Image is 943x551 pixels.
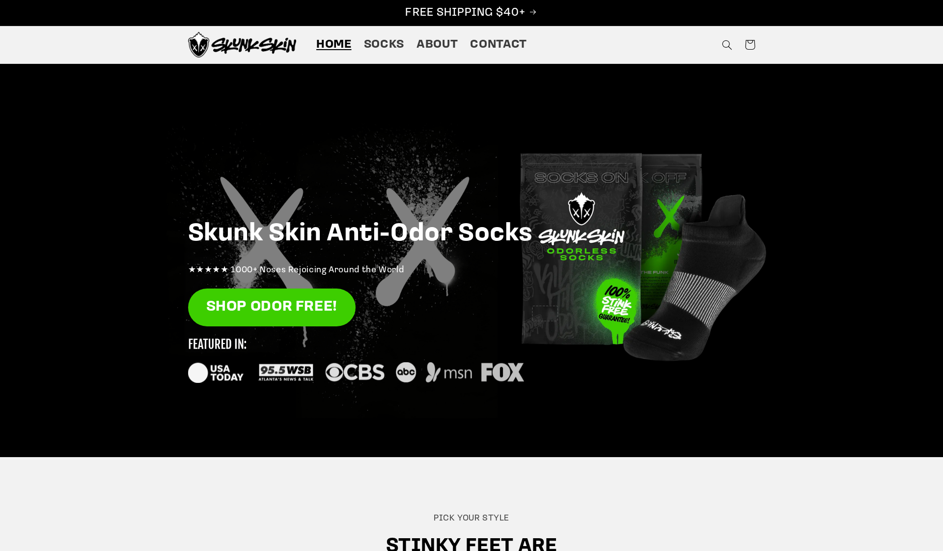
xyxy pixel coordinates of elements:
[410,31,464,58] a: About
[358,31,410,58] a: Socks
[464,31,533,58] a: Contact
[188,289,356,326] a: SHOP ODOR FREE!
[310,31,358,58] a: Home
[10,5,933,21] p: FREE SHIPPING $40+
[188,32,296,58] img: Skunk Skin Anti-Odor Socks.
[312,513,631,524] h3: Pick your style
[316,37,352,53] span: Home
[188,222,533,247] strong: Skunk Skin Anti-Odor Socks
[470,37,527,53] span: Contact
[716,33,739,56] summary: Search
[364,37,404,53] span: Socks
[416,37,458,53] span: About
[188,263,755,279] p: ★★★★★ 1000+ Noses Rejoicing Around the World
[188,339,525,383] img: new_featured_logos_1_small.svg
